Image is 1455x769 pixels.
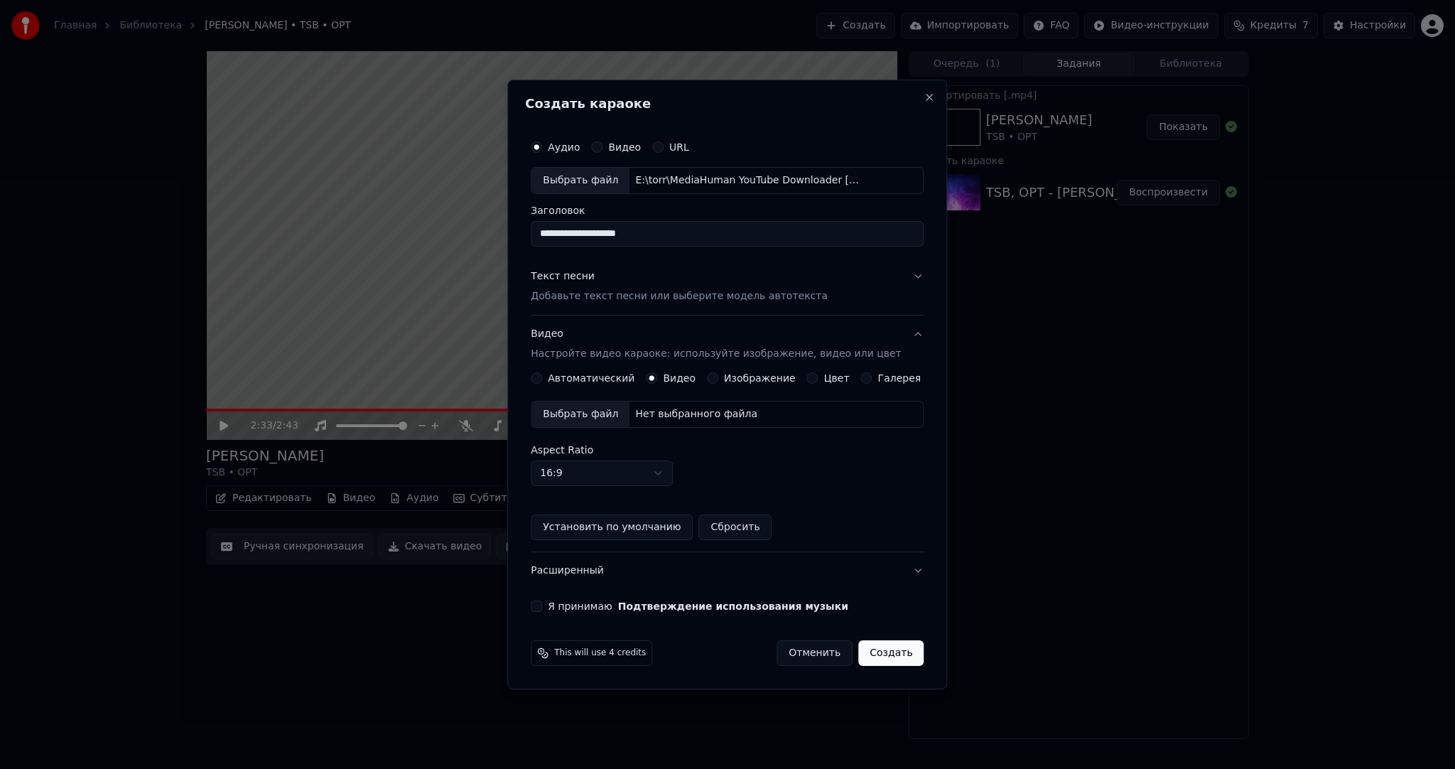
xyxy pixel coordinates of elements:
label: Aspect Ratio [531,445,924,455]
div: E:\torr\MediaHuman YouTube Downloader [DATE] (2107) Portable\MediaHuman YouTube Downloader Portab... [629,173,871,188]
button: Установить по умолчанию [531,515,693,540]
label: Цвет [824,373,850,383]
button: Создать [858,640,924,666]
label: Я принимаю [548,601,848,611]
div: Выбрать файл [531,402,629,427]
div: ВидеоНастройте видео караоке: используйте изображение, видео или цвет [531,372,924,552]
label: Заголовок [531,205,924,215]
label: Изображение [724,373,796,383]
div: Выбрать файл [531,168,629,193]
label: URL [669,142,689,152]
p: Настройте видео караоке: используйте изображение, видео или цвет [531,347,901,361]
div: Видео [531,327,901,361]
p: Добавьте текст песни или выберите модель автотекста [531,289,828,303]
label: Аудио [548,142,580,152]
button: Расширенный [531,552,924,589]
h2: Создать караоке [525,97,929,110]
button: Я принимаю [618,601,848,611]
label: Видео [608,142,641,152]
button: Сбросить [699,515,772,540]
button: Отменить [777,640,853,666]
button: Текст песниДобавьте текст песни или выберите модель автотекста [531,258,924,315]
label: Автоматический [548,373,634,383]
div: Нет выбранного файла [629,407,763,421]
button: ВидеоНастройте видео караоке: используйте изображение, видео или цвет [531,316,924,372]
label: Видео [663,373,696,383]
span: This will use 4 credits [554,647,646,659]
label: Галерея [878,373,921,383]
div: Текст песни [531,269,595,284]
